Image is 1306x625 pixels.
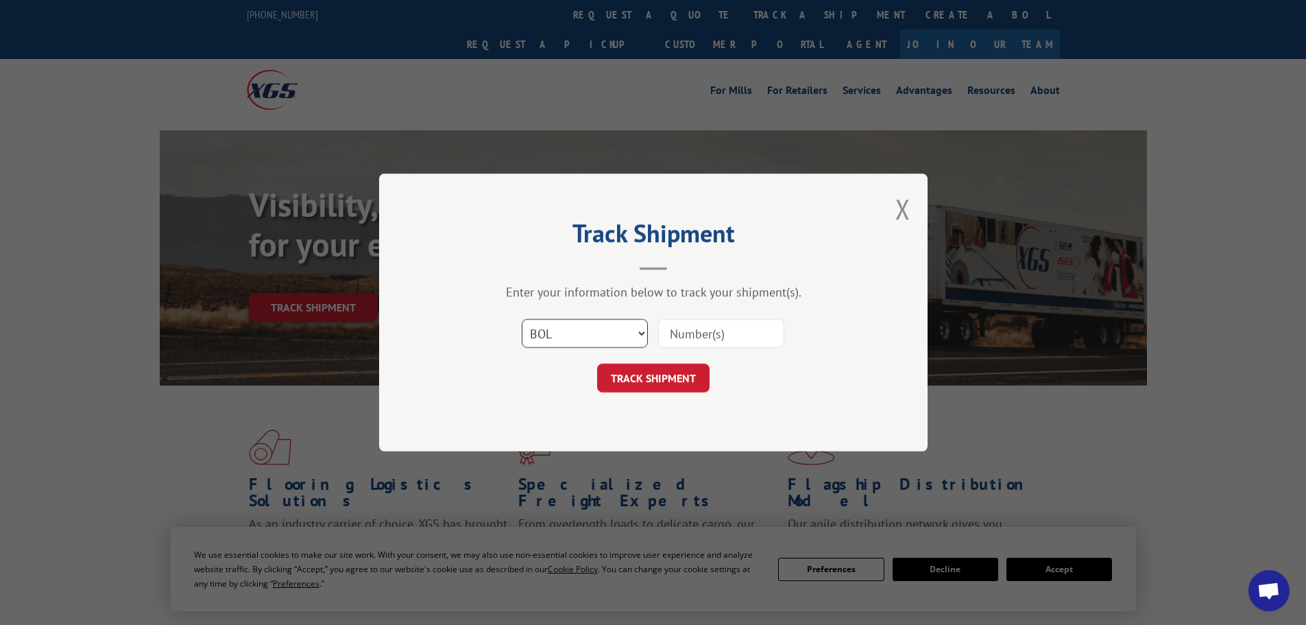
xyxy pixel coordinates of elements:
input: Number(s) [658,319,784,348]
div: Enter your information below to track your shipment(s). [448,284,859,300]
button: TRACK SHIPMENT [597,364,710,392]
button: Close modal [895,191,910,227]
div: Open chat [1248,570,1290,611]
h2: Track Shipment [448,224,859,250]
